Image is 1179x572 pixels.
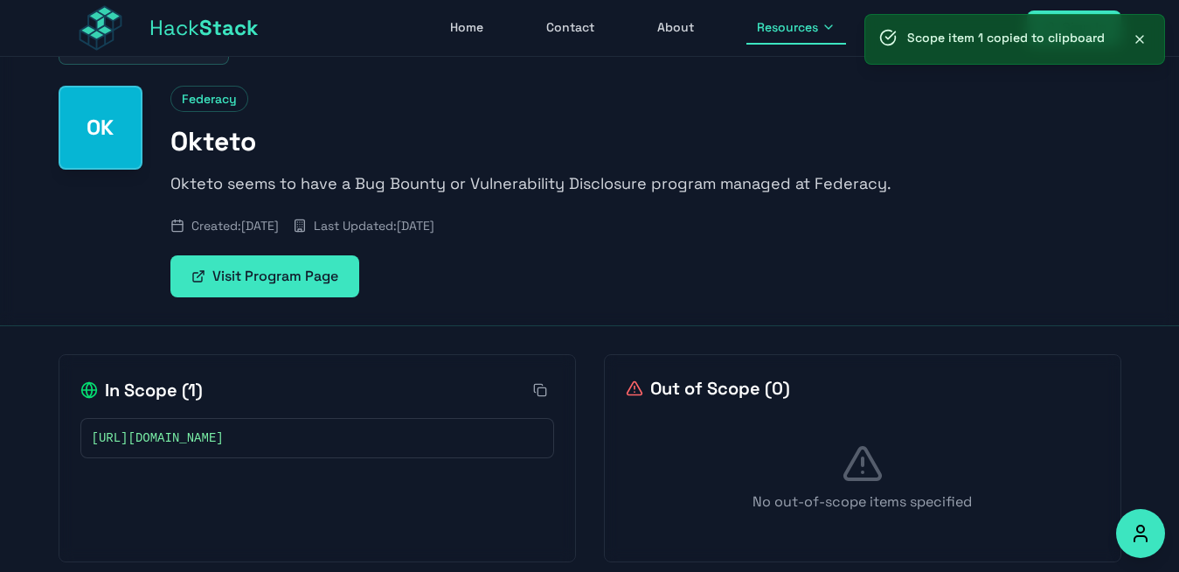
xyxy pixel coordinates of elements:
h1: Okteto [170,126,1121,157]
h2: In Scope ( 1 ) [80,378,203,402]
span: Federacy [170,86,248,112]
button: Accessibility Options [1116,509,1165,558]
button: Resources [746,11,846,45]
span: Stack [199,14,259,41]
a: Contact [536,11,605,45]
a: Sign In [1027,10,1121,45]
p: No out-of-scope items specified [626,492,1099,513]
a: Visit Program Page [170,255,359,297]
div: Okteto [59,86,142,170]
span: Hack [149,14,259,42]
span: Created: [DATE] [191,217,279,234]
p: Scope item 1 copied to clipboard [907,29,1105,46]
span: [URL][DOMAIN_NAME] [92,429,224,447]
p: Okteto seems to have a Bug Bounty or Vulnerability Disclosure program managed at Federacy. [170,171,1121,196]
span: Last Updated: [DATE] [314,217,434,234]
h2: Out of Scope ( 0 ) [626,376,790,401]
a: About [647,11,704,45]
button: Close notification [1129,29,1150,50]
a: Home [440,11,494,45]
span: Resources [757,18,818,36]
button: Copy all in-scope items [526,376,554,404]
